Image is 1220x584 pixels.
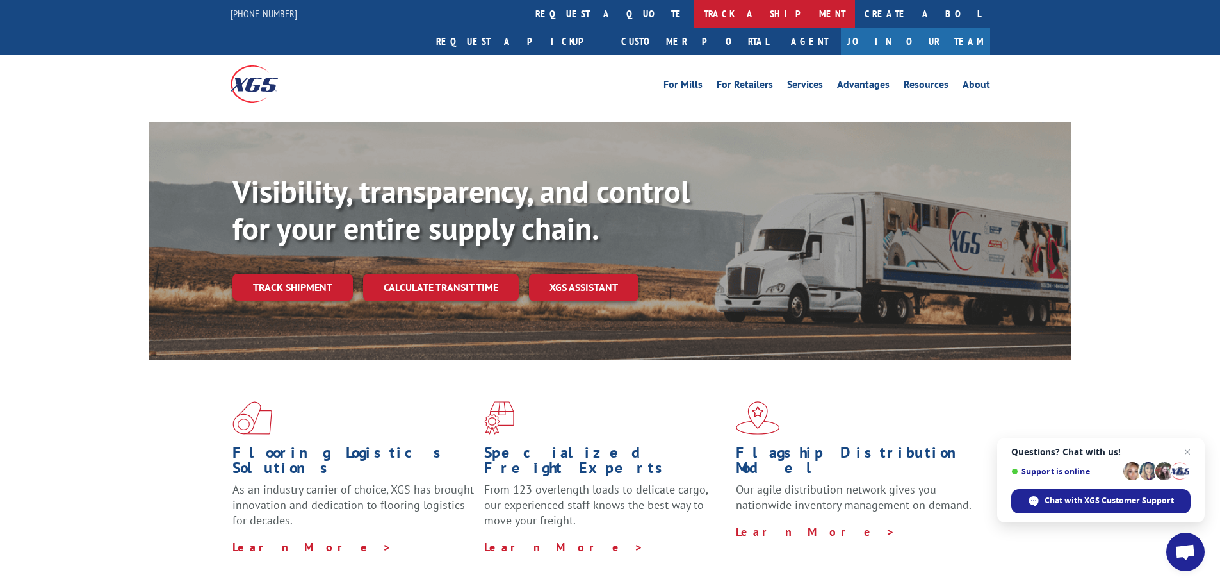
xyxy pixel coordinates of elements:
[1166,533,1205,571] div: Open chat
[484,540,644,555] a: Learn More >
[1180,444,1195,460] span: Close chat
[837,79,890,94] a: Advantages
[841,28,990,55] a: Join Our Team
[736,445,978,482] h1: Flagship Distribution Model
[663,79,703,94] a: For Mills
[736,524,895,539] a: Learn More >
[232,540,392,555] a: Learn More >
[484,445,726,482] h1: Specialized Freight Experts
[736,401,780,435] img: xgs-icon-flagship-distribution-model-red
[963,79,990,94] a: About
[1011,467,1119,476] span: Support is online
[736,482,972,512] span: Our agile distribution network gives you nationwide inventory management on demand.
[717,79,773,94] a: For Retailers
[232,171,690,248] b: Visibility, transparency, and control for your entire supply chain.
[231,7,297,20] a: [PHONE_NUMBER]
[529,274,638,301] a: XGS ASSISTANT
[484,401,514,435] img: xgs-icon-focused-on-flooring-red
[232,274,353,301] a: Track shipment
[787,79,823,94] a: Services
[1045,495,1174,506] span: Chat with XGS Customer Support
[612,28,778,55] a: Customer Portal
[232,445,475,482] h1: Flooring Logistics Solutions
[427,28,612,55] a: Request a pickup
[904,79,948,94] a: Resources
[484,482,726,539] p: From 123 overlength loads to delicate cargo, our experienced staff knows the best way to move you...
[1011,489,1191,513] div: Chat with XGS Customer Support
[1011,447,1191,457] span: Questions? Chat with us!
[232,482,474,528] span: As an industry carrier of choice, XGS has brought innovation and dedication to flooring logistics...
[363,274,519,301] a: Calculate transit time
[778,28,841,55] a: Agent
[232,401,272,435] img: xgs-icon-total-supply-chain-intelligence-red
